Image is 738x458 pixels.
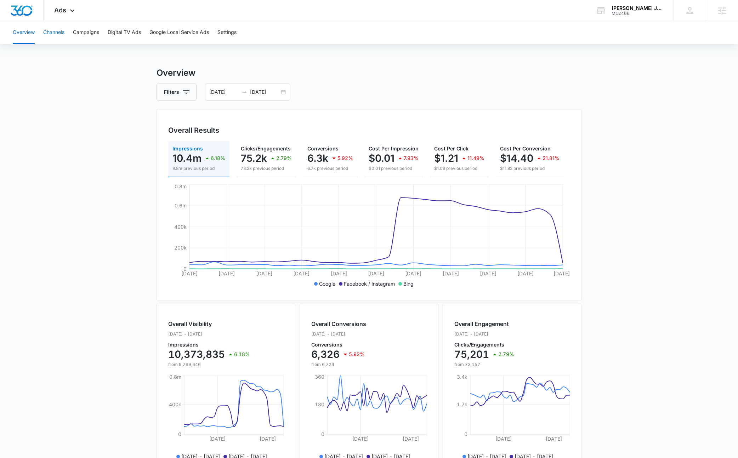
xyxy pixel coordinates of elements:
span: Clicks/Engagements [241,145,291,151]
input: End date [250,88,279,96]
tspan: 400k [174,224,187,230]
span: Cost Per Conversion [500,145,551,151]
p: from 73,157 [454,361,514,368]
tspan: [DATE] [256,270,272,276]
p: 73.2k previous period [241,165,292,172]
div: account name [612,5,663,11]
h2: Overall Engagement [454,320,514,328]
button: Filters [157,84,197,101]
p: [DATE] - [DATE] [454,331,514,337]
h3: Overview [157,67,581,79]
span: Ads [54,6,66,14]
tspan: 200k [174,245,187,251]
p: Facebook / Instagram [344,280,395,287]
span: Cost Per Impression [369,145,419,151]
p: 6.7k previous period [307,165,353,172]
p: 2.79% [498,352,514,357]
tspan: 0 [183,266,187,272]
span: Cost Per Click [434,145,469,151]
button: Overview [13,21,35,44]
p: $0.01 previous period [369,165,419,172]
h2: Overall Visibility [168,320,250,328]
tspan: [DATE] [495,436,512,442]
span: Conversions [307,145,339,151]
tspan: 0 [178,431,181,437]
button: Digital TV Ads [108,21,141,44]
tspan: 180 [315,401,324,407]
h2: Overall Conversions [311,320,366,328]
tspan: [DATE] [181,270,198,276]
p: $11.82 previous period [500,165,560,172]
p: Conversions [311,342,366,347]
button: Google Local Service Ads [149,21,209,44]
p: $14.40 [500,153,533,164]
tspan: 1.7k [457,401,467,407]
tspan: 400k [169,401,181,407]
p: from 9,769,646 [168,361,250,368]
p: [DATE] - [DATE] [168,331,250,337]
p: 10,373,835 [168,349,225,360]
p: 2.79% [276,156,292,161]
p: [DATE] - [DATE] [311,331,366,337]
tspan: [DATE] [546,436,562,442]
p: 6.3k [307,153,328,164]
span: to [242,89,247,95]
span: Impressions [172,145,203,151]
p: 5.92% [337,156,353,161]
tspan: 0.8m [169,374,181,380]
tspan: 360 [315,374,324,380]
p: $0.01 [369,153,394,164]
p: $1.09 previous period [434,165,484,172]
tspan: 0.6m [175,202,187,208]
tspan: [DATE] [352,436,369,442]
tspan: 0 [321,431,324,437]
tspan: [DATE] [517,270,534,276]
button: Settings [217,21,237,44]
button: Channels [43,21,64,44]
p: from 6,724 [311,361,366,368]
span: swap-right [242,89,247,95]
tspan: [DATE] [553,270,570,276]
p: $1.21 [434,153,458,164]
tspan: [DATE] [331,270,347,276]
tspan: [DATE] [368,270,384,276]
tspan: [DATE] [403,436,419,442]
p: 7.93% [404,156,419,161]
p: 6,326 [311,349,340,360]
button: Campaigns [73,21,99,44]
div: account id [612,11,663,16]
tspan: [DATE] [293,270,310,276]
p: 10.4m [172,153,201,164]
p: Bing [403,280,414,287]
p: 6.18% [234,352,250,357]
p: 9.8m previous period [172,165,225,172]
p: Clicks/Engagements [454,342,514,347]
p: Google [319,280,335,287]
p: 11.49% [467,156,484,161]
tspan: [DATE] [209,436,226,442]
tspan: [DATE] [218,270,235,276]
p: 6.18% [211,156,225,161]
tspan: 3.4k [457,374,467,380]
p: 21.81% [543,156,560,161]
p: 5.92% [349,352,365,357]
tspan: 0 [464,431,467,437]
tspan: [DATE] [443,270,459,276]
h3: Overall Results [168,125,219,136]
tspan: [DATE] [260,436,276,442]
p: 75,201 [454,349,489,360]
input: Start date [209,88,239,96]
p: Impressions [168,342,250,347]
tspan: [DATE] [405,270,421,276]
p: 75.2k [241,153,267,164]
tspan: 0.8m [175,183,187,189]
tspan: [DATE] [480,270,496,276]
